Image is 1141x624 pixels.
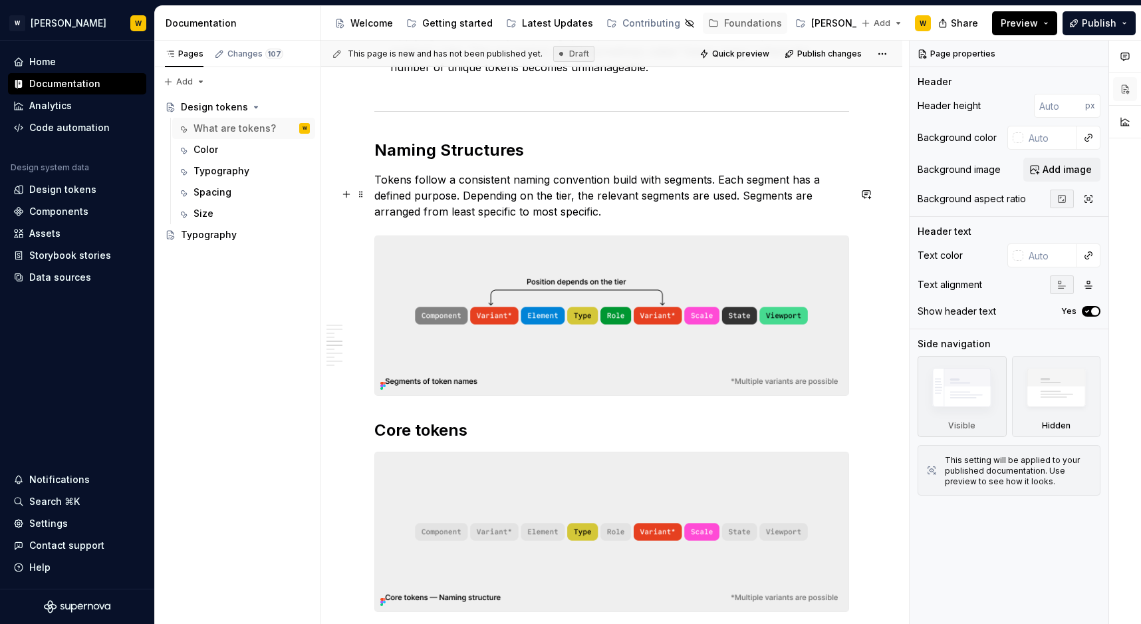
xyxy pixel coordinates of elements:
[1043,163,1092,176] span: Add image
[8,513,146,534] a: Settings
[1063,11,1136,35] button: Publish
[8,267,146,288] a: Data sources
[8,245,146,266] a: Storybook stories
[29,77,100,90] div: Documentation
[1085,100,1095,111] p: px
[193,143,218,156] div: Color
[992,11,1057,35] button: Preview
[8,535,146,556] button: Contact support
[918,305,996,318] div: Show header text
[501,13,598,34] a: Latest Updates
[951,17,978,30] span: Share
[374,140,849,161] h2: Naming Structures
[1042,420,1071,431] div: Hidden
[948,420,975,431] div: Visible
[8,491,146,512] button: Search ⌘K
[1034,94,1085,118] input: Auto
[918,225,971,238] div: Header text
[172,118,315,139] a: What are tokens?W
[918,192,1026,206] div: Background aspect ratio
[918,356,1007,437] div: Visible
[303,122,307,135] div: W
[918,337,991,351] div: Side navigation
[166,17,315,30] div: Documentation
[29,249,111,262] div: Storybook stories
[1023,243,1077,267] input: Auto
[375,452,848,611] img: 99a61bb2-bcf0-4199-ae00-c78512e63b19.png
[193,122,276,135] div: What are tokens?
[374,172,849,220] p: Tokens follow a consistent naming convention build with segments. Each segment has a defined purp...
[329,10,854,37] div: Page tree
[375,236,848,395] img: b0689788-ac4f-4a63-97cc-a0f2a012746d.png
[522,17,593,30] div: Latest Updates
[350,17,393,30] div: Welcome
[3,9,152,37] button: W[PERSON_NAME]W
[29,121,110,134] div: Code automation
[172,139,315,160] a: Color
[724,17,782,30] div: Foundations
[918,131,997,144] div: Background color
[29,227,61,240] div: Assets
[193,207,213,220] div: Size
[8,469,146,490] button: Notifications
[918,99,981,112] div: Header height
[1012,356,1101,437] div: Hidden
[227,49,283,59] div: Changes
[329,13,398,34] a: Welcome
[29,473,90,486] div: Notifications
[8,557,146,578] button: Help
[781,45,868,63] button: Publish changes
[172,160,315,182] a: Typography
[29,539,104,552] div: Contact support
[160,224,315,245] a: Typography
[918,75,951,88] div: Header
[8,223,146,244] a: Assets
[8,73,146,94] a: Documentation
[945,455,1092,487] div: This setting will be applied to your published documentation. Use preview to see how it looks.
[11,162,89,173] div: Design system data
[712,49,769,59] span: Quick preview
[857,14,907,33] button: Add
[193,186,231,199] div: Spacing
[797,49,862,59] span: Publish changes
[932,11,987,35] button: Share
[401,13,498,34] a: Getting started
[918,249,963,262] div: Text color
[790,13,916,34] a: [PERSON_NAME] Web
[9,15,25,31] div: W
[8,179,146,200] a: Design tokens
[44,600,110,613] svg: Supernova Logo
[160,96,315,118] a: Design tokens
[8,95,146,116] a: Analytics
[622,17,680,30] div: Contributing
[165,49,203,59] div: Pages
[1061,306,1077,317] label: Yes
[29,517,68,530] div: Settings
[8,117,146,138] a: Code automation
[1082,17,1116,30] span: Publish
[920,18,926,29] div: W
[160,73,209,91] button: Add
[31,17,106,30] div: [PERSON_NAME]
[696,45,775,63] button: Quick preview
[8,51,146,73] a: Home
[176,77,193,87] span: Add
[29,55,56,69] div: Home
[29,271,91,284] div: Data sources
[8,201,146,222] a: Components
[811,17,910,30] div: [PERSON_NAME] Web
[569,49,589,59] span: Draft
[265,49,283,59] span: 107
[29,495,80,508] div: Search ⌘K
[29,561,51,574] div: Help
[601,13,700,34] a: Contributing
[348,49,543,59] span: This page is new and has not been published yet.
[135,18,142,29] div: W
[1001,17,1038,30] span: Preview
[1023,126,1077,150] input: Auto
[181,228,237,241] div: Typography
[874,18,890,29] span: Add
[374,420,849,441] h2: Core tokens
[29,99,72,112] div: Analytics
